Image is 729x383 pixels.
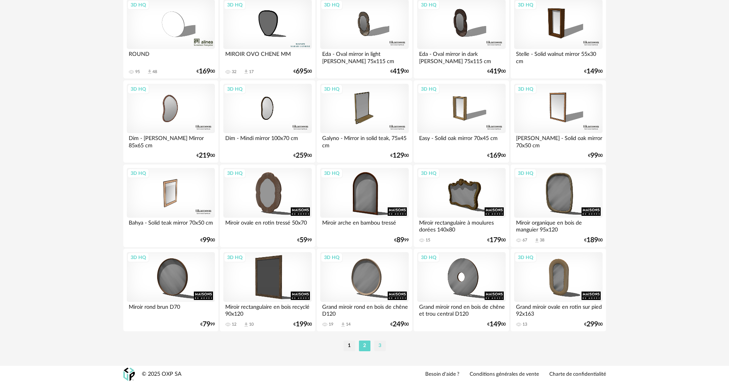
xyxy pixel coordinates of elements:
[425,371,459,378] a: Besoin d'aide ?
[127,253,149,262] div: 3D HQ
[317,249,412,331] a: 3D HQ Grand miroir rond en bois de chêne D120 19 Download icon 14 €24900
[426,238,430,243] div: 15
[418,168,440,178] div: 3D HQ
[317,165,412,247] a: 3D HQ Miroir arche en bambou tressé €8999
[321,253,343,262] div: 3D HQ
[223,133,311,148] div: Dim - Mindi mirror 100x70 cm
[317,80,412,163] a: 3D HQ Galyno - Mirror in solid teak, 75x45 cm €12900
[490,238,501,243] span: 179
[203,322,210,327] span: 79
[300,238,307,243] span: 59
[123,80,218,163] a: 3D HQ Dim - [PERSON_NAME] Mirror 85x65 cm €21900
[586,69,598,74] span: 149
[584,238,603,243] div: € 00
[487,69,506,74] div: € 00
[390,153,409,158] div: € 00
[549,371,606,378] a: Charte de confidentialité
[590,153,598,158] span: 99
[340,322,346,328] span: Download icon
[514,49,602,64] div: Stelle - Solid walnut mirror 55x30 cm
[123,165,218,247] a: 3D HQ Bahya - Solid teak mirror 70x50 cm €9900
[584,69,603,74] div: € 00
[296,153,307,158] span: 259
[224,84,246,94] div: 3D HQ
[490,153,501,158] span: 169
[199,69,210,74] span: 169
[514,133,602,148] div: [PERSON_NAME] - Solid oak mirror 70x50 cm
[127,168,149,178] div: 3D HQ
[393,69,404,74] span: 419
[123,249,218,331] a: 3D HQ Miroir rond brun D70 €7999
[514,168,537,178] div: 3D HQ
[588,153,603,158] div: € 00
[293,322,312,327] div: € 00
[135,69,140,75] div: 95
[197,153,215,158] div: € 00
[220,249,315,331] a: 3D HQ Miroir rectangulaire en bois recyclé 90x120 12 Download icon 10 €19900
[127,302,215,317] div: Miroir rond brun D70
[393,153,404,158] span: 129
[296,69,307,74] span: 695
[127,218,215,233] div: Bahya - Solid teak mirror 70x50 cm
[514,84,537,94] div: 3D HQ
[223,218,311,233] div: Miroir ovale en rotin tressé 50x70
[394,238,409,243] div: € 99
[249,322,254,327] div: 10
[390,69,409,74] div: € 00
[470,371,539,378] a: Conditions générales de vente
[523,238,527,243] div: 67
[223,49,311,64] div: MIROIR OVO CHENE MM
[147,69,152,75] span: Download icon
[534,238,540,243] span: Download icon
[293,69,312,74] div: € 00
[344,341,355,351] li: 1
[249,69,254,75] div: 17
[127,84,149,94] div: 3D HQ
[523,322,527,327] div: 13
[417,49,505,64] div: Eda - Oval mirror in dark [PERSON_NAME] 75x115 cm
[414,249,509,331] a: 3D HQ Grand miroir rond en bois de chêne et trou central D120 €14900
[224,253,246,262] div: 3D HQ
[514,253,537,262] div: 3D HQ
[224,168,246,178] div: 3D HQ
[127,133,215,148] div: Dim - [PERSON_NAME] Mirror 85x65 cm
[296,322,307,327] span: 199
[390,322,409,327] div: € 00
[197,69,215,74] div: € 00
[511,80,606,163] a: 3D HQ [PERSON_NAME] - Solid oak mirror 70x50 cm €9900
[142,371,182,378] div: © 2025 OXP SA
[220,80,315,163] a: 3D HQ Dim - Mindi mirror 100x70 cm €25900
[490,322,501,327] span: 149
[346,322,351,327] div: 14
[417,218,505,233] div: Miroir rectangulaire à moulures dorées 140x80
[487,153,506,158] div: € 00
[320,49,408,64] div: Eda - Oval mirror in light [PERSON_NAME] 75x115 cm
[417,302,505,317] div: Grand miroir rond en bois de chêne et trou central D120
[414,165,509,247] a: 3D HQ Miroir rectangulaire à moulures dorées 140x80 15 €17900
[232,69,236,75] div: 32
[540,238,544,243] div: 38
[418,84,440,94] div: 3D HQ
[127,49,215,64] div: ROUND
[297,238,312,243] div: € 99
[417,133,505,148] div: Easy - Solid oak mirror 70x45 cm
[584,322,603,327] div: € 00
[414,80,509,163] a: 3D HQ Easy - Solid oak mirror 70x45 cm €16900
[320,218,408,233] div: Miroir arche en bambou tressé
[200,322,215,327] div: € 99
[514,218,602,233] div: Miroir organique en bois de manguier 95x120
[487,238,506,243] div: € 00
[393,322,404,327] span: 249
[223,302,311,317] div: Miroir rectangulaire en bois recyclé 90x120
[359,341,370,351] li: 2
[586,322,598,327] span: 299
[220,165,315,247] a: 3D HQ Miroir ovale en rotin tressé 50x70 €5999
[586,238,598,243] span: 189
[320,302,408,317] div: Grand miroir rond en bois de chêne D120
[511,165,606,247] a: 3D HQ Miroir organique en bois de manguier 95x120 67 Download icon 38 €18900
[487,322,506,327] div: € 00
[396,238,404,243] span: 89
[418,253,440,262] div: 3D HQ
[321,84,343,94] div: 3D HQ
[329,322,333,327] div: 19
